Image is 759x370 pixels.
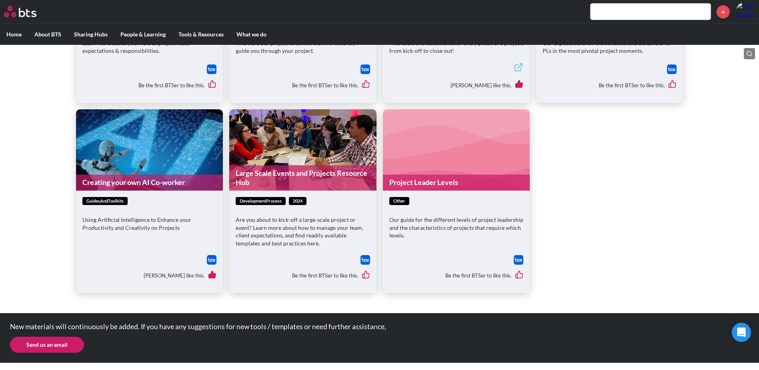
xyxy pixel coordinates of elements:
[207,64,216,74] img: Box logo
[289,197,306,205] span: 2024
[514,255,523,265] a: Download file from Box
[389,74,523,97] div: [PERSON_NAME] like this.
[736,2,755,21] img: Josh Yonker
[736,2,755,21] a: Profile
[207,255,216,265] a: Download file from Box
[10,323,424,330] p: New materials will continuously be added. If you have any suggestions for new tools / templates o...
[667,64,677,74] a: Download file from Box
[389,216,523,239] p: Our guide for the different levels of project leadership and the characteristics of projects that...
[389,265,523,287] div: Be the first BTSer to like this.
[82,265,216,287] div: [PERSON_NAME] like this.
[230,24,273,45] label: What we do
[360,64,370,74] a: Download file from Box
[82,216,216,231] p: Using Artificial Intelligence to Enhance your Productivity and Creativity on Projects
[28,24,68,45] label: About BTS
[236,197,286,205] span: developmentProcess
[114,24,172,45] label: People & Learning
[82,197,128,205] span: guidesAndToolkits
[82,39,216,55] p: Learn more about your role as project lead, expectations & responsibilities.
[717,5,730,18] a: +
[732,323,751,342] div: Open Intercom Messenger
[543,74,677,97] div: Be the first BTSer to like this.
[514,62,523,74] a: External link
[172,24,230,45] label: Tools & Resources
[207,64,216,74] a: Download file from Box
[10,337,84,353] a: Send us an email
[543,39,677,55] p: Our expectations for the mindsets and behaviors of PLs in the most pivotal project moments.
[360,255,370,265] img: Box logo
[68,24,114,45] label: Sharing Hubs
[207,255,216,265] img: Box logo
[389,197,409,205] span: other
[229,165,376,191] a: Large Scale Events and Projects Resource Hub
[236,216,370,247] p: Are you about to kick-off a large-scale project or event? Learn more about how to manage your tea...
[236,39,370,55] p: Find here our project checklist that will securely guide you through your project.
[4,6,51,17] a: Go home
[236,265,370,287] div: Be the first BTSer to like this.
[383,175,530,190] a: Project Leader Levels
[360,64,370,74] img: Box logo
[82,74,216,97] div: Be the first BTSer to like this.
[360,255,370,265] a: Download file from Box
[76,175,223,190] a: Creating your own AI Co-worker
[667,64,677,74] img: Box logo
[389,39,523,55] p: Find tools and documents for every phase of a project, from kick-off to close out!
[514,255,523,265] img: Box logo
[236,74,370,97] div: Be the first BTSer to like this.
[4,6,36,17] img: BTS Logo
